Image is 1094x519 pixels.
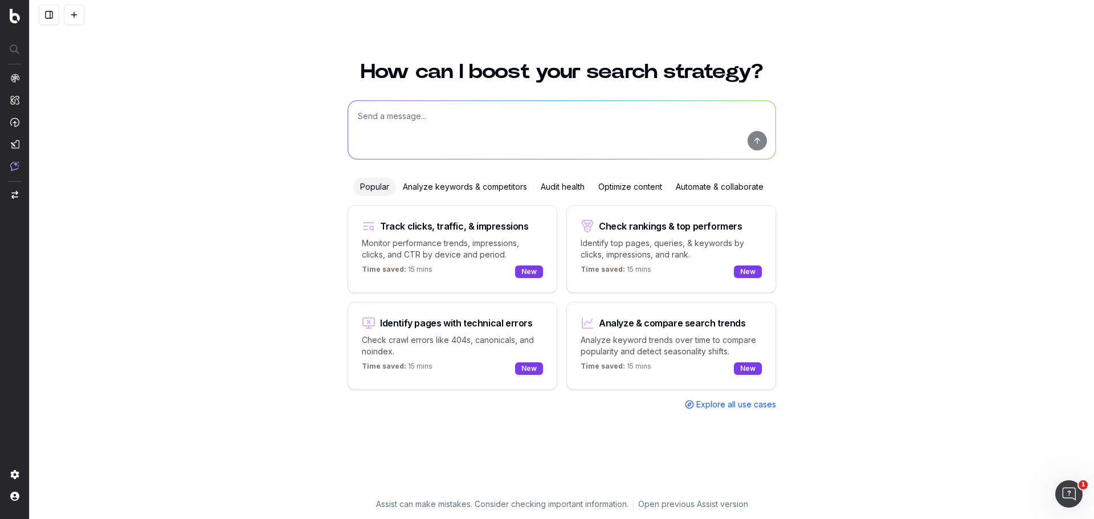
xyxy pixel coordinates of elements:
[669,178,770,196] div: Automate & collaborate
[1079,480,1088,489] span: 1
[11,191,18,199] img: Switch project
[734,265,762,278] div: New
[734,362,762,375] div: New
[638,498,748,510] a: Open previous Assist version
[581,265,651,279] p: 15 mins
[380,318,533,328] div: Identify pages with technical errors
[534,178,591,196] div: Audit health
[599,222,742,231] div: Check rankings & top performers
[10,470,19,479] img: Setting
[362,362,406,370] span: Time saved:
[581,334,762,357] p: Analyze keyword trends over time to compare popularity and detect seasonality shifts.
[10,95,19,105] img: Intelligence
[685,399,776,410] a: Explore all use cases
[515,362,543,375] div: New
[376,498,628,510] p: Assist can make mistakes. Consider checking important information.
[10,73,19,83] img: Analytics
[581,238,762,260] p: Identify top pages, queries, & keywords by clicks, impressions, and rank.
[10,161,19,171] img: Assist
[380,222,529,231] div: Track clicks, traffic, & impressions
[362,265,406,273] span: Time saved:
[10,9,20,23] img: Botify logo
[362,238,543,260] p: Monitor performance trends, impressions, clicks, and CTR by device and period.
[10,117,19,127] img: Activation
[10,492,19,501] img: My account
[362,362,432,375] p: 15 mins
[1055,480,1083,508] iframe: Intercom live chat
[581,265,625,273] span: Time saved:
[348,62,776,82] h1: How can I boost your search strategy?
[696,399,776,410] span: Explore all use cases
[396,178,534,196] div: Analyze keywords & competitors
[599,318,746,328] div: Analyze & compare search trends
[10,140,19,149] img: Studio
[362,265,432,279] p: 15 mins
[362,334,543,357] p: Check crawl errors like 404s, canonicals, and noindex.
[515,265,543,278] div: New
[591,178,669,196] div: Optimize content
[353,178,396,196] div: Popular
[581,362,625,370] span: Time saved:
[581,362,651,375] p: 15 mins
